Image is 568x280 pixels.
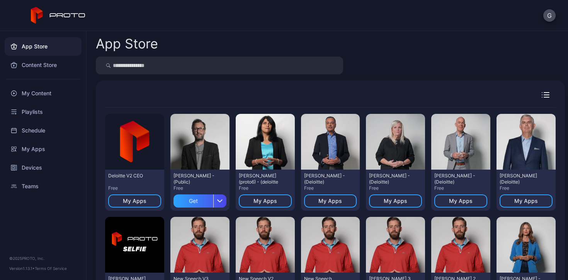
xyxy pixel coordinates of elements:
[514,198,538,204] div: My Apps
[318,198,342,204] div: My Apps
[173,194,213,208] div: Get
[35,266,67,271] a: Terms Of Service
[304,185,357,191] div: Free
[5,177,82,196] a: Teams
[239,194,292,208] button: My Apps
[5,158,82,177] a: Devices
[5,121,82,140] a: Schedule
[369,194,422,208] button: My Apps
[500,194,553,208] button: My Apps
[369,185,422,191] div: Free
[173,191,226,208] button: Get
[5,56,82,74] a: Content Store
[500,185,553,191] div: Free
[449,198,473,204] div: My Apps
[434,185,487,191] div: Free
[173,173,216,185] div: David N Persona - (Public)
[5,103,82,121] a: Playlists
[239,185,292,191] div: Free
[253,198,277,204] div: My Apps
[500,173,542,185] div: Jason G - (Deloitte)
[304,173,347,185] div: Nitin Mittal - (Deloitte)
[108,185,161,191] div: Free
[173,185,226,191] div: Free
[123,198,146,204] div: My Apps
[384,198,407,204] div: My Apps
[369,173,412,185] div: Heather Stockton - (Deloitte)
[434,173,477,185] div: Nicolai Andersen - (Deloitte)
[304,194,357,208] button: My Apps
[239,173,281,185] div: Beena (proto6) - (deloitte
[5,37,82,56] a: App Store
[543,9,556,22] button: G
[9,255,77,261] div: © 2025 PROTO, Inc.
[108,173,151,179] div: Deloitte V2 CEO
[9,266,35,271] span: Version 1.13.1 •
[5,140,82,158] a: My Apps
[108,194,161,208] button: My Apps
[434,194,487,208] button: My Apps
[5,84,82,103] a: My Content
[96,37,158,50] div: App Store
